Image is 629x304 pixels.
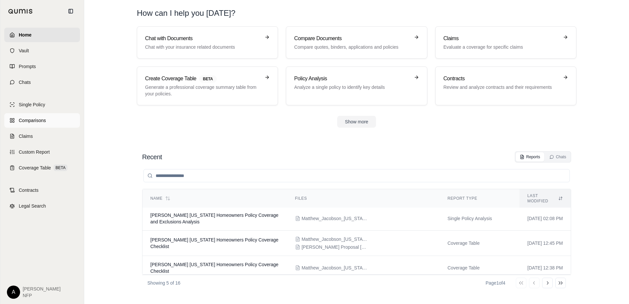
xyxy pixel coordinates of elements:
[294,84,410,90] p: Analyze a single policy to identify key details
[4,28,80,42] a: Home
[19,79,31,86] span: Chats
[19,203,46,209] span: Legal Search
[19,32,32,38] span: Home
[137,66,278,105] a: Create Coverage TableBETAGenerate a professional coverage summary table from your policies.
[519,256,571,280] td: [DATE] 12:38 PM
[145,35,261,42] h3: Chat with Documents
[4,161,80,175] a: Coverage TableBETA
[7,286,20,299] div: A
[147,280,180,286] p: Showing 5 of 16
[337,116,376,128] button: Show more
[19,47,29,54] span: Vault
[435,66,576,105] a: ContractsReview and analyze contracts and their requirements
[137,8,236,18] h1: How can I help you [DATE]?
[520,154,540,160] div: Reports
[435,26,576,59] a: ClaimsEvaluate a coverage for specific claims
[294,75,410,83] h3: Policy Analysis
[302,236,367,242] span: Matthew_Jacobson_Wyoming HO.pdf
[150,213,278,224] span: Matthew Jacobson Wyoming Homeowners Policy Coverage and Exclusions Analysis
[440,207,519,231] td: Single Policy Analysis
[65,6,76,16] button: Collapse sidebar
[4,43,80,58] a: Vault
[8,9,33,14] img: Qumis Logo
[440,189,519,208] th: Report Type
[486,280,505,286] div: Page 1 of 4
[4,199,80,213] a: Legal Search
[19,133,33,139] span: Claims
[4,145,80,159] a: Custom Report
[4,59,80,74] a: Prompts
[150,196,279,201] div: Name
[302,265,367,271] span: Matthew_Jacobson_Wyoming HO.pdf
[19,63,36,70] span: Prompts
[19,101,45,108] span: Single Policy
[19,187,38,193] span: Contracts
[23,286,61,292] span: [PERSON_NAME]
[519,231,571,256] td: [DATE] 12:45 PM
[443,44,559,50] p: Evaluate a coverage for specific claims
[302,215,367,222] span: Matthew_Jacobson_Wyoming HO.pdf
[23,292,61,299] span: NFP
[443,35,559,42] h3: Claims
[519,207,571,231] td: [DATE] 02:08 PM
[4,75,80,89] a: Chats
[145,84,261,97] p: Generate a professional coverage summary table from your policies.
[286,66,427,105] a: Policy AnalysisAnalyze a single policy to identify key details
[145,75,261,83] h3: Create Coverage Table
[145,44,261,50] p: Chat with your insurance related documents
[287,189,440,208] th: Files
[150,262,278,274] span: Matthew Jacobson Wyoming Homeowners Policy Coverage Checklist
[19,149,50,155] span: Custom Report
[199,75,217,83] span: BETA
[286,26,427,59] a: Compare DocumentsCompare quotes, binders, applications and policies
[302,244,367,250] span: Hancock Proposal 9.29.25.pdf
[440,231,519,256] td: Coverage Table
[142,152,162,162] h2: Recent
[527,193,563,204] div: Last modified
[443,84,559,90] p: Review and analyze contracts and their requirements
[440,256,519,280] td: Coverage Table
[443,75,559,83] h3: Contracts
[545,152,570,162] button: Chats
[137,26,278,59] a: Chat with DocumentsChat with your insurance related documents
[19,165,51,171] span: Coverage Table
[4,129,80,143] a: Claims
[19,117,46,124] span: Comparisons
[54,165,67,171] span: BETA
[150,237,278,249] span: Matthew Jacobson Wyoming Homeowners Policy Coverage Checklist
[294,44,410,50] p: Compare quotes, binders, applications and policies
[294,35,410,42] h3: Compare Documents
[4,97,80,112] a: Single Policy
[516,152,544,162] button: Reports
[549,154,566,160] div: Chats
[4,183,80,197] a: Contracts
[4,113,80,128] a: Comparisons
